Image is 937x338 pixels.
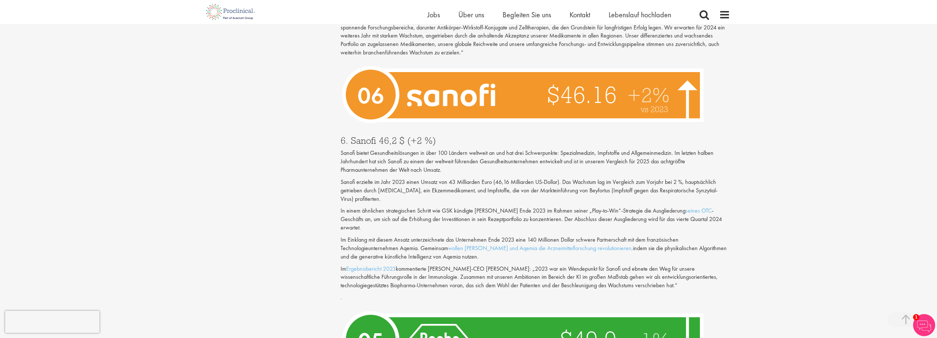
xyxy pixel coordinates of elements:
font: indem sie die physikalischen Algorithmen und die generative künstliche Intelligenz von Aqemia nut... [341,244,727,260]
a: Jobs [427,10,440,19]
font: 1 [915,314,917,320]
a: Ergebnisbericht 2023 [346,265,396,273]
font: kommentierte [PERSON_NAME]-CEO [PERSON_NAME]: „2023 war ein Wendepunkt für Sanofi und ebnete den ... [341,265,718,289]
font: . [341,293,342,301]
a: Lebenslauf hochladen [609,10,671,19]
iframe: reCAPTCHA [5,311,99,333]
a: seines OTC [686,207,712,214]
a: Kontakt [570,10,590,19]
font: Sanofi bietet Gesundheitslösungen in über 100 Ländern weltweit an und hat drei Schwerpunkte: Spez... [341,149,714,174]
a: Begleiten Sie uns [503,10,551,19]
font: Sanofi erzielte im Jahr 2023 einen Umsatz von 43 Milliarden Euro (46,16 Milliarden US-Dollar). Da... [341,178,718,203]
a: Über uns [458,10,484,19]
font: : „Anlässlich des 25-jährigen Jubiläums von AstraZeneca freuen wir uns, ein weiteres Jahr mit sta... [341,7,727,56]
a: wollen [PERSON_NAME] und Aqemia die Arzneimittelforschung revolutionieren, [448,244,633,252]
font: In einem ähnlichen strategischen Schritt wie GSK kündigte [PERSON_NAME] Ende 2023 im Rahmen seine... [341,207,686,214]
font: Im [341,265,346,273]
img: Chatbot [913,314,935,336]
font: -Geschäfts an, um sich auf die Erhöhung der Investitionen in sein Rezeptportfolio zu konzentriere... [341,207,722,231]
font: 6. Sanofi 46,2 $ (+2 %) [341,134,436,146]
font: Im Einklang mit diesem Ansatz unterzeichnete das Unternehmen Ende 2023 eine 140 Millionen Dollar ... [341,236,679,252]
